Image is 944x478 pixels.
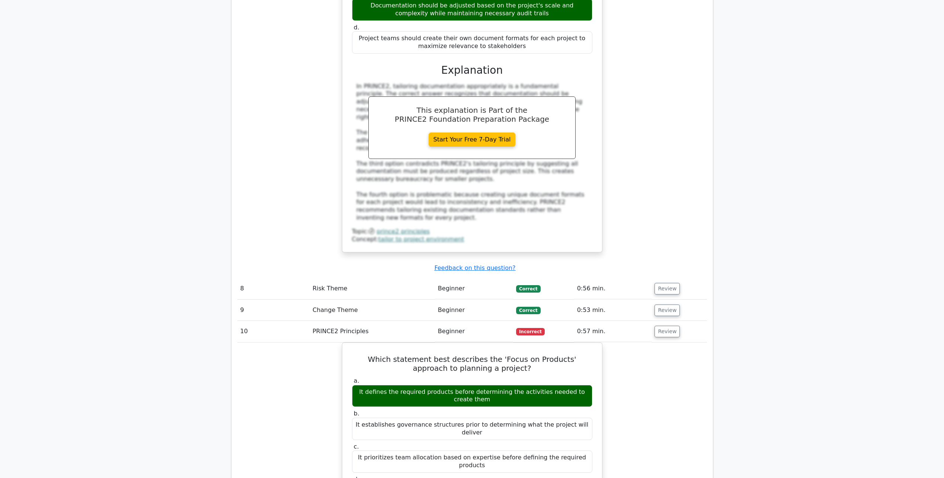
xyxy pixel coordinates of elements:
td: Change Theme [310,300,435,321]
span: Incorrect [516,328,545,335]
td: 8 [237,278,310,299]
div: Concept: [352,236,592,243]
h3: Explanation [356,64,588,77]
td: 9 [237,300,310,321]
td: Beginner [435,300,513,321]
td: 10 [237,321,310,342]
button: Review [655,326,680,337]
div: It establishes governance structures prior to determining what the project will deliver [352,418,592,440]
td: 0:57 min. [574,321,652,342]
div: It defines the required products before determining the activities needed to create them [352,385,592,407]
td: Beginner [435,278,513,299]
span: a. [354,377,359,384]
a: tailor to project environment [378,236,464,243]
span: d. [354,24,359,31]
a: Feedback on this question? [434,264,515,271]
td: Beginner [435,321,513,342]
span: Correct [516,285,540,293]
span: c. [354,443,359,450]
td: 0:53 min. [574,300,652,321]
div: Project teams should create their own document formats for each project to maximize relevance to ... [352,31,592,54]
button: Review [655,283,680,294]
div: It prioritizes team allocation based on expertise before defining the required products [352,450,592,473]
a: Start Your Free 7-Day Trial [429,133,516,147]
h5: Which statement best describes the 'Focus on Products' approach to planning a project? [351,355,593,373]
span: b. [354,410,359,417]
td: 0:56 min. [574,278,652,299]
div: In PRINCE2, tailoring documentation appropriately is a fundamental principle. The correct answer ... [356,83,588,222]
td: Risk Theme [310,278,435,299]
td: PRINCE2 Principles [310,321,435,342]
button: Review [655,305,680,316]
div: Topic: [352,228,592,236]
span: Correct [516,307,540,314]
a: prince2 principles [377,228,430,235]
